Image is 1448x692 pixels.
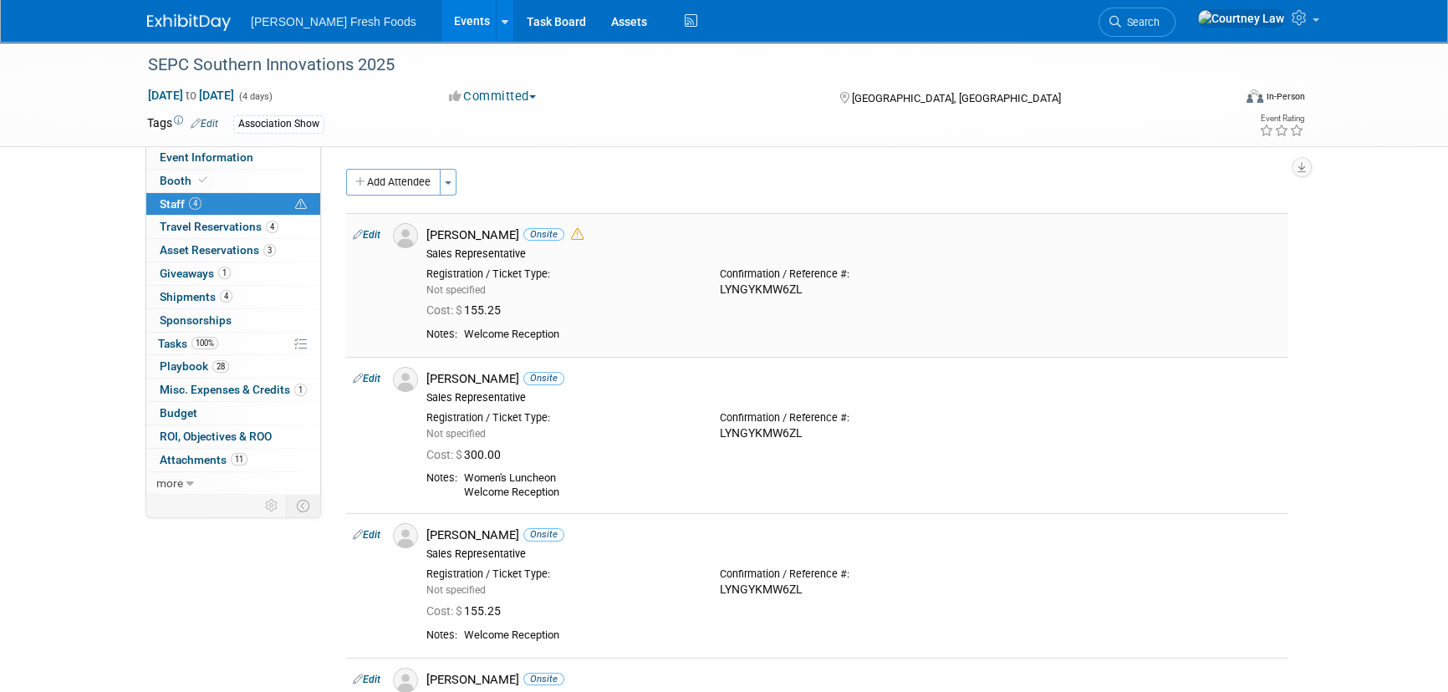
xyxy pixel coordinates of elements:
[426,628,457,642] div: Notes:
[146,216,320,238] a: Travel Reservations4
[426,303,507,317] span: 155.25
[353,674,380,685] a: Edit
[426,567,695,581] div: Registration / Ticket Type:
[294,384,307,396] span: 1
[1099,8,1175,37] a: Search
[426,428,486,440] span: Not specified
[160,359,229,373] span: Playbook
[146,170,320,192] a: Booth
[146,239,320,262] a: Asset Reservations3
[251,15,416,28] span: [PERSON_NAME] Fresh Foods
[183,89,199,102] span: to
[160,197,201,211] span: Staff
[426,527,1282,543] div: [PERSON_NAME]
[199,176,207,185] i: Booth reservation complete
[146,193,320,216] a: Staff4
[160,383,307,396] span: Misc. Expenses & Credits
[426,448,507,461] span: 300.00
[160,430,272,443] span: ROI, Objectives & ROO
[353,229,380,241] a: Edit
[160,220,278,233] span: Travel Reservations
[1247,89,1263,103] img: Format-Inperson.png
[212,360,229,373] span: 28
[160,243,276,257] span: Asset Reservations
[189,197,201,210] span: 4
[523,228,564,241] span: Onsite
[426,411,695,425] div: Registration / Ticket Type:
[523,673,564,685] span: Onsite
[426,267,695,281] div: Registration / Ticket Type:
[1266,90,1305,103] div: In-Person
[160,313,232,327] span: Sponsorships
[146,333,320,355] a: Tasks100%
[237,91,273,102] span: (4 days)
[287,495,321,516] td: Toggle Event Tabs
[220,290,232,303] span: 4
[523,372,564,384] span: Onsite
[426,227,1282,243] div: [PERSON_NAME]
[426,391,1282,405] div: Sales Representative
[1133,87,1305,112] div: Event Format
[464,628,1282,643] div: Welcome Reception
[720,267,988,281] div: Confirmation / Reference #:
[426,604,507,618] span: 155.25
[160,406,197,420] span: Budget
[353,373,380,384] a: Edit
[266,221,278,233] span: 4
[146,472,320,495] a: more
[426,303,464,317] span: Cost: $
[443,88,543,105] button: Committed
[146,379,320,401] a: Misc. Expenses & Credits1
[426,672,1282,688] div: [PERSON_NAME]
[147,88,235,103] span: [DATE] [DATE]
[257,495,287,516] td: Personalize Event Tab Strip
[393,523,418,548] img: Associate-Profile-5.png
[571,228,584,241] i: Double-book Warning!
[426,471,457,485] div: Notes:
[218,267,231,279] span: 1
[426,448,464,461] span: Cost: $
[393,367,418,392] img: Associate-Profile-5.png
[426,547,1282,561] div: Sales Representative
[426,584,486,596] span: Not specified
[146,286,320,308] a: Shipments4
[720,567,988,581] div: Confirmation / Reference #:
[263,244,276,257] span: 3
[523,528,564,541] span: Onsite
[720,282,988,298] div: LYNGYKMW6ZL
[720,583,988,598] div: LYNGYKMW6ZL
[191,118,218,130] a: Edit
[158,337,218,350] span: Tasks
[233,115,324,133] div: Association Show
[191,337,218,349] span: 100%
[464,328,1282,342] div: Welcome Reception
[146,402,320,425] a: Budget
[426,247,1282,261] div: Sales Representative
[720,411,988,425] div: Confirmation / Reference #:
[426,328,457,341] div: Notes:
[142,50,1206,80] div: SEPC Southern Innovations 2025
[464,471,1282,499] div: Women's Luncheon Welcome Reception
[146,355,320,378] a: Playbook28
[146,262,320,285] a: Giveaways1
[146,449,320,471] a: Attachments11
[426,371,1282,387] div: [PERSON_NAME]
[1197,9,1285,28] img: Courtney Law
[346,169,441,196] button: Add Attendee
[393,223,418,248] img: Associate-Profile-5.png
[146,146,320,169] a: Event Information
[295,197,307,212] span: Potential Scheduling Conflict -- at least one attendee is tagged in another overlapping event.
[231,453,247,466] span: 11
[720,426,988,441] div: LYNGYKMW6ZL
[146,309,320,332] a: Sponsorships
[353,529,380,541] a: Edit
[147,114,218,134] td: Tags
[426,284,486,296] span: Not specified
[147,14,231,31] img: ExhibitDay
[160,174,211,187] span: Booth
[146,425,320,448] a: ROI, Objectives & ROO
[160,453,247,466] span: Attachments
[1259,114,1304,123] div: Event Rating
[1121,16,1160,28] span: Search
[160,150,253,164] span: Event Information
